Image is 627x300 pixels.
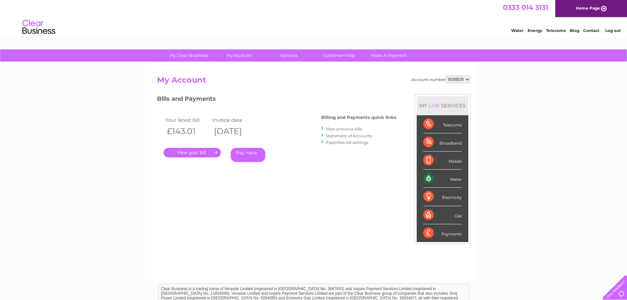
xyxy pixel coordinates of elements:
[158,4,469,32] div: Clear Business is a trading name of Verastar Limited (registered in [GEOGRAPHIC_DATA] No. 3667643...
[423,206,462,224] div: Gas
[212,49,266,62] a: My Account
[362,49,416,62] a: Make A Payment
[423,224,462,242] div: Payments
[583,28,599,33] a: Contact
[511,28,524,33] a: Water
[417,96,468,115] div: MY SERVICES
[326,140,368,145] a: Paperless bill settings
[321,115,396,120] h4: Billing and Payments quick links
[423,188,462,206] div: Electricity
[164,148,221,157] a: .
[211,124,258,138] th: [DATE]
[22,17,56,37] img: logo.png
[570,28,579,33] a: Blog
[211,116,258,124] td: Invoice date
[312,49,366,62] a: Customer Help
[164,124,211,138] th: £143.01
[411,75,470,83] div: Account number
[423,151,462,170] div: Mobile
[231,148,265,162] a: Pay Here
[503,3,548,12] a: 0333 014 3131
[164,116,211,124] td: Your latest bill
[605,28,621,33] a: Log out
[157,75,470,88] h2: My Account
[162,49,216,62] a: My Clear Business
[546,28,566,33] a: Telecoms
[427,102,441,109] div: LIVE
[423,170,462,188] div: Water
[326,126,362,131] a: View previous bills
[326,133,372,138] a: Statement of Accounts
[423,133,462,151] div: Broadband
[157,94,396,106] h3: Bills and Payments
[262,49,316,62] a: Services
[528,28,542,33] a: Energy
[423,115,462,133] div: Telecoms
